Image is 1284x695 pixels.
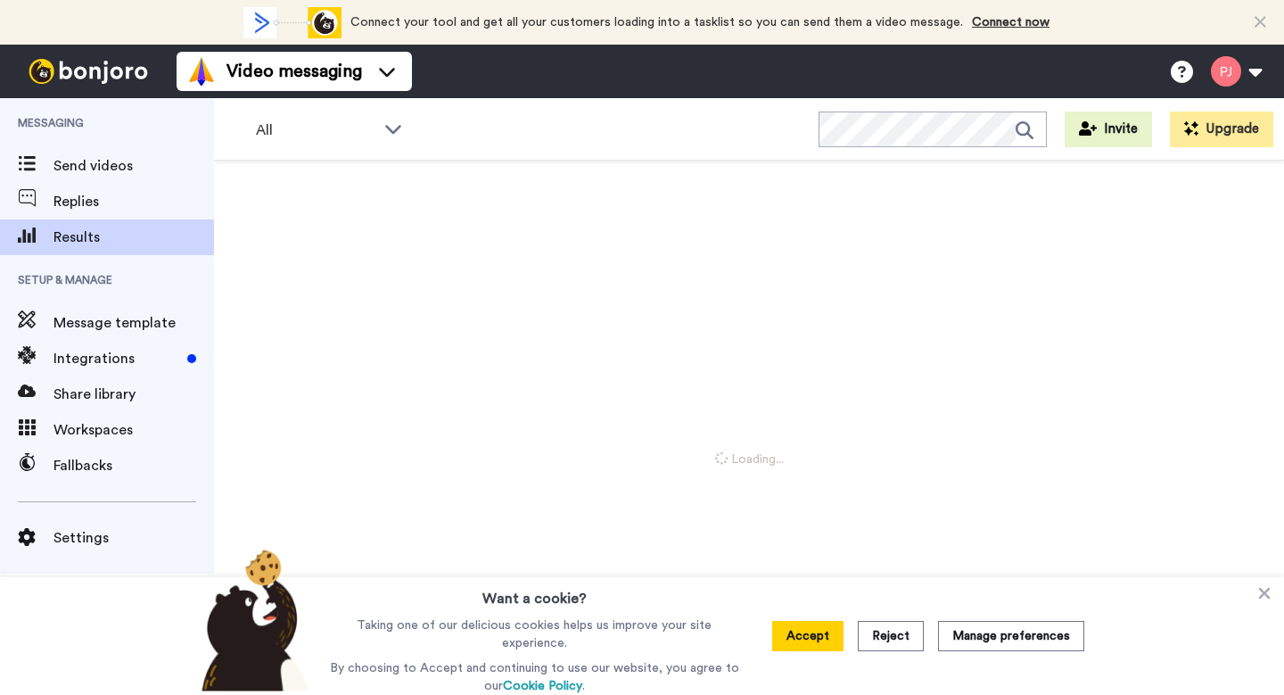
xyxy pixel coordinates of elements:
img: vm-color.svg [187,57,216,86]
button: Upgrade [1170,112,1273,147]
span: Connect your tool and get all your customers loading into a tasklist so you can send them a video... [350,16,963,29]
h3: Want a cookie? [482,577,587,609]
button: Manage preferences [938,621,1084,651]
span: Settings [53,527,214,549]
span: Integrations [53,348,180,369]
p: By choosing to Accept and continuing to use our website, you agree to our . [325,659,744,695]
button: Accept [772,621,844,651]
span: Fallbacks [53,455,214,476]
img: bj-logo-header-white.svg [21,59,155,84]
span: Share library [53,384,214,405]
a: Cookie Policy [503,680,582,692]
span: Replies [53,191,214,212]
span: Loading... [715,451,784,468]
p: Taking one of our delicious cookies helps us improve your site experience. [325,616,744,652]
img: bear-with-cookie.png [185,549,317,691]
span: Send videos [53,155,214,177]
span: Message template [53,312,214,334]
button: Reject [858,621,924,651]
span: Video messaging [226,59,362,84]
button: Invite [1065,112,1152,147]
a: Connect now [972,16,1049,29]
span: Results [53,227,214,248]
div: animation [243,7,342,38]
span: All [256,120,375,141]
span: Workspaces [53,419,214,441]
